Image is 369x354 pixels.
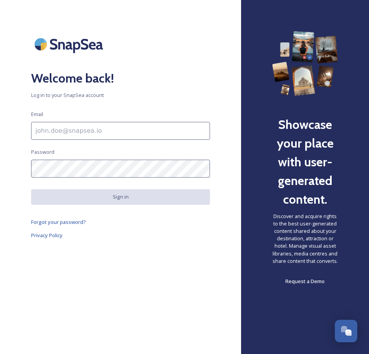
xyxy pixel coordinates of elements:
[272,213,338,265] span: Discover and acquire rights to the best user-generated content shared about your destination, att...
[31,122,210,140] input: john.doe@snapsea.io
[31,111,43,118] span: Email
[31,92,210,99] span: Log in to your SnapSea account
[31,218,86,225] span: Forgot your password?
[285,277,325,286] a: Request a Demo
[285,278,325,285] span: Request a Demo
[31,148,54,156] span: Password
[272,115,338,209] h2: Showcase your place with user-generated content.
[31,69,210,88] h2: Welcome back!
[31,217,210,227] a: Forgot your password?
[31,189,210,204] button: Sign in
[31,31,109,57] img: SnapSea Logo
[31,231,210,240] a: Privacy Policy
[31,232,63,239] span: Privacy Policy
[272,31,338,96] img: 63b42ca75bacad526042e722_Group%20154-p-800.png
[335,320,357,342] button: Open Chat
